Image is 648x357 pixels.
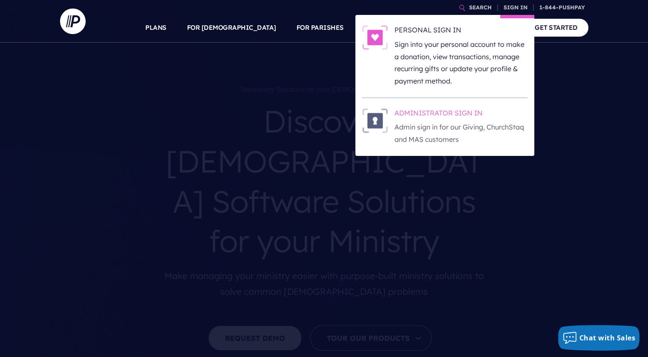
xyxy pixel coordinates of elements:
[422,13,452,43] a: EXPLORE
[362,25,527,87] a: PERSONAL SIGN IN - Illustration PERSONAL SIGN IN Sign into your personal account to make a donati...
[362,108,527,146] a: ADMINISTRATOR SIGN IN - Illustration ADMINISTRATOR SIGN IN Admin sign in for our Giving, ChurchSt...
[579,333,636,343] span: Chat with Sales
[395,108,527,121] h6: ADMINISTRATOR SIGN IN
[472,13,504,43] a: COMPANY
[395,38,527,87] p: Sign into your personal account to make a donation, view transactions, manage recurring gifts or ...
[558,325,640,351] button: Chat with Sales
[362,108,388,133] img: ADMINISTRATOR SIGN IN - Illustration
[187,13,276,43] a: FOR [DEMOGRAPHIC_DATA]
[364,13,402,43] a: SOLUTIONS
[297,13,344,43] a: FOR PARISHES
[524,19,588,36] a: GET STARTED
[362,25,388,50] img: PERSONAL SIGN IN - Illustration
[395,25,527,38] h6: PERSONAL SIGN IN
[395,121,527,146] p: Admin sign in for our Giving, ChurchStaq and MAS customers
[145,13,167,43] a: PLANS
